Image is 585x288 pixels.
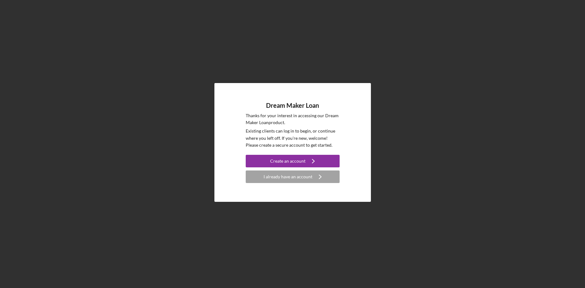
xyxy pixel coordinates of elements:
[270,155,305,167] div: Create an account
[246,155,340,169] a: Create an account
[246,155,340,167] button: Create an account
[246,170,340,183] button: I already have an account
[246,128,340,149] p: Existing clients can log in to begin, or continue where you left off. If you're new, welcome! Ple...
[264,170,312,183] div: I already have an account
[266,102,319,109] h4: Dream Maker Loan
[246,112,340,126] p: Thanks for your interest in accessing our Dream Maker Loan product.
